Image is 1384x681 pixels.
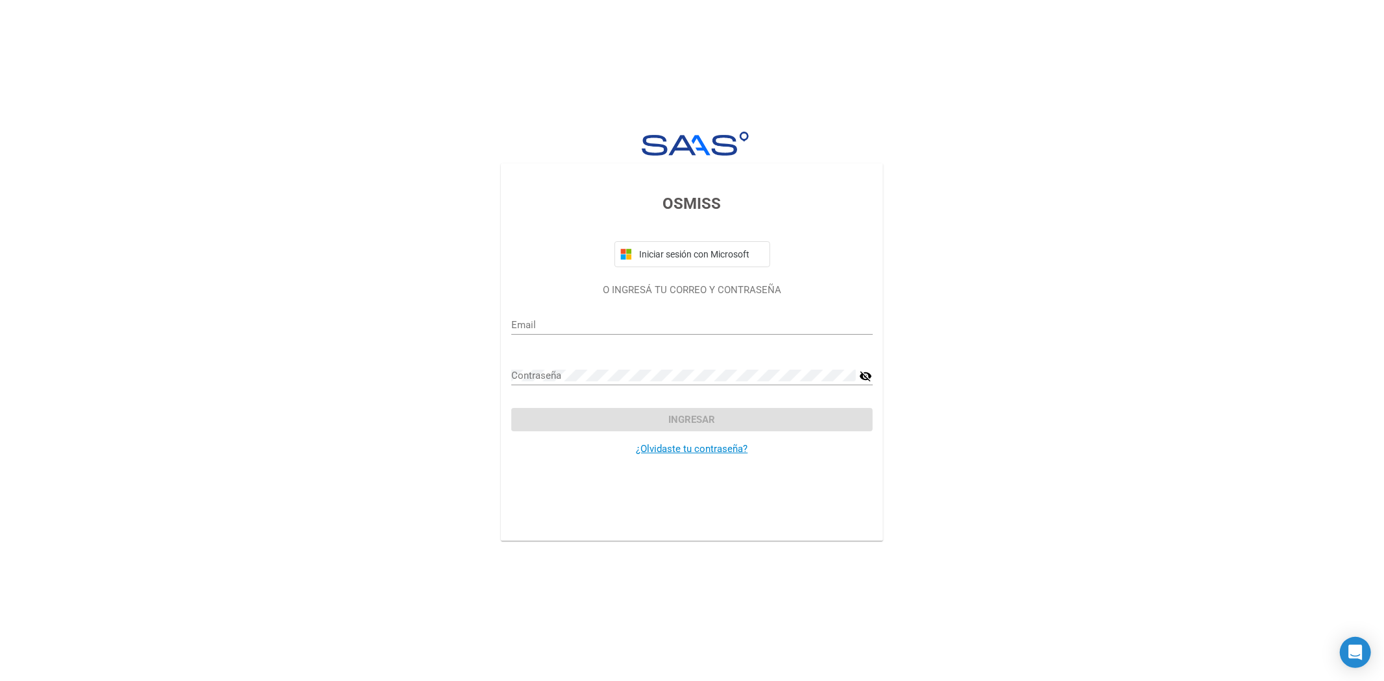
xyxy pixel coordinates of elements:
[1340,637,1371,668] div: Open Intercom Messenger
[511,408,873,431] button: Ingresar
[637,443,748,455] a: ¿Olvidaste tu contraseña?
[637,249,764,259] span: Iniciar sesión con Microsoft
[669,414,716,425] span: Ingresar
[511,192,873,215] h3: OSMISS
[511,283,873,298] p: O INGRESÁ TU CORREO Y CONTRASEÑA
[614,241,770,267] button: Iniciar sesión con Microsoft
[860,368,873,384] mat-icon: visibility_off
